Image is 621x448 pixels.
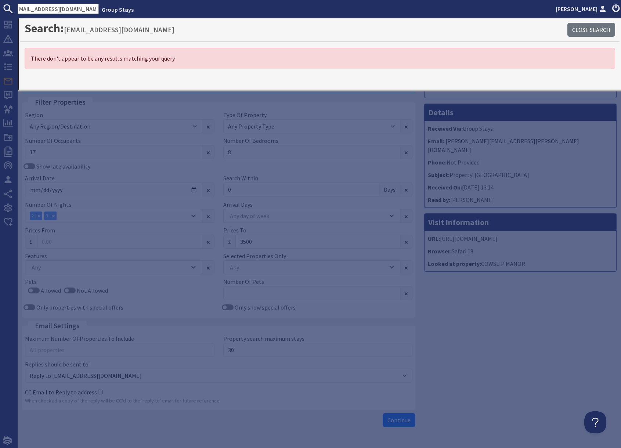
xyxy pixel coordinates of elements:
[223,335,304,342] label: Property search maximum stays
[428,248,452,255] strong: Browser:
[223,111,267,119] label: Type Of Property
[102,6,134,13] a: Group Stays
[428,235,440,242] strong: URL:
[25,111,43,119] label: Region
[25,235,37,249] span: £
[30,213,36,219] div: 2
[223,145,401,159] input: Any
[28,97,93,108] legend: Filter Properties
[556,4,608,13] a: [PERSON_NAME]
[567,23,615,37] a: Close Search
[35,321,80,330] span: translation missing: en.email_settings
[426,123,614,135] li: Group Stays
[426,194,614,206] li: [PERSON_NAME]
[25,278,37,285] label: Pets
[223,183,380,196] input: 7
[25,343,214,357] input: All properties
[228,263,388,271] div: Any
[3,436,12,445] img: staytech_i_w-64f4e8e9ee0a9c174fd5317b4b171b261742d2d393467e5bdba4413f4f884c10.svg
[428,260,481,267] strong: Looked at property:
[428,137,444,145] strong: Email:
[25,389,97,396] label: CC Email to Reply to address
[426,258,614,270] li: COWSLIP MANOR
[387,416,411,424] span: Continue
[426,156,614,169] li: Not Provided
[428,184,462,191] strong: Received On:
[44,213,50,219] div: 3
[25,227,55,234] label: Prices From
[428,125,463,132] strong: Received Via:
[426,169,614,181] li: Property: [GEOGRAPHIC_DATA]
[234,304,296,311] label: Only show special offers
[25,361,90,368] label: Replies should be sent to:
[383,413,415,427] button: Continue
[223,137,278,144] label: Number Of Bedrooms
[428,137,579,153] a: [PERSON_NAME][EMAIL_ADDRESS][PERSON_NAME][DOMAIN_NAME]
[25,48,615,69] div: There don't appear to be any results matching your query
[428,159,447,166] strong: Phone:
[76,287,108,294] label: Not Allowed
[35,304,123,311] label: Only properties with special offers
[25,21,567,35] h1: Search:
[64,25,174,34] small: [EMAIL_ADDRESS][DOMAIN_NAME]
[223,227,246,234] label: Prices To
[35,163,90,170] label: Show late availability
[30,263,189,271] div: Any
[40,287,61,294] label: Allowed
[37,235,202,249] input: 0.00
[18,4,99,14] input: SEARCH
[425,214,616,231] h3: Visit Information
[426,181,614,194] li: [DATE] 13:14
[584,411,606,433] iframe: Toggle Customer Support
[25,137,81,144] label: Number Of Occupants
[25,260,202,274] div: Combobox
[379,183,400,196] span: Days
[223,201,253,208] label: Arrival Days
[428,196,450,203] strong: Read by:
[25,209,202,223] div: Combobox
[426,245,614,258] li: Safari 18
[223,252,286,260] label: Selected Properties Only
[25,201,71,208] label: Number Of Nights
[235,235,401,249] input: No limit
[223,235,236,249] span: £
[223,209,401,223] div: Combobox
[426,233,614,245] li: [URL][DOMAIN_NAME]
[25,335,134,342] label: Maximum Number Of Properties To Include
[223,278,264,285] label: Number Of Pets
[223,260,401,274] div: Combobox
[223,174,258,182] label: Search Within
[25,252,47,260] label: Features
[425,104,616,121] h3: Details
[428,171,449,178] strong: Subject:
[25,174,55,182] label: Arrival Date
[25,397,412,405] p: When checked a copy of the reply will be CC'd to the 'reply to' email for future reference.
[228,212,388,220] div: Any day of week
